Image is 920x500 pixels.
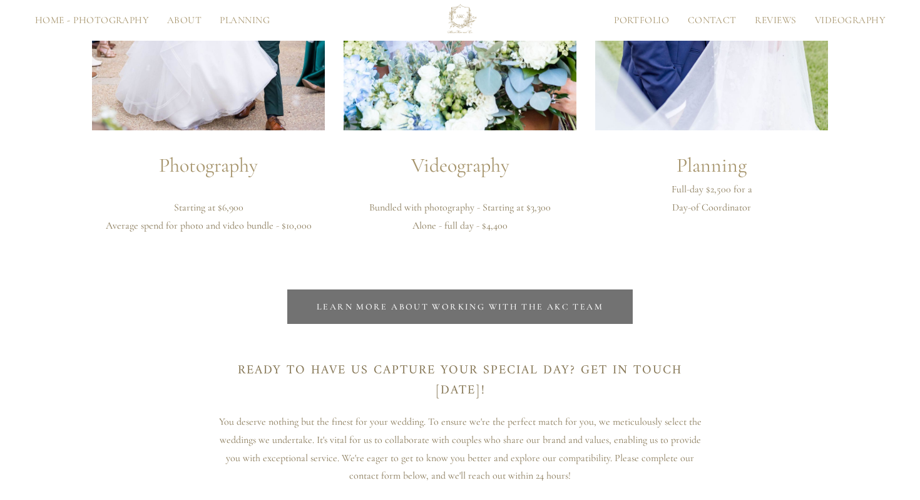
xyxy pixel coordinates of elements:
a: Contact [678,16,746,25]
span: Ready to have us capture your special day? Get in touch [DATE]! [238,360,687,402]
h2: Planning [595,150,828,180]
span: Day-of Coordinator [672,201,751,214]
a: learn more about working with the AKC Team [287,289,633,324]
a: Reviews [746,16,806,25]
a: Planning [211,16,279,25]
p: Full-day $2,500 for a [595,180,828,199]
span: learn more about working with the AKC Team [317,301,603,312]
img: AlesiaKim and Co. [443,3,478,38]
p: Bundled with photography - Starting at $3,300 [344,199,576,217]
p: Starting at $6,900 [92,199,325,217]
a: Portfolio [605,16,678,25]
a: About [158,16,211,25]
a: Home - Photography [26,16,158,25]
a: Videography [805,16,894,25]
p: Alone - full day - $4,400 [344,217,576,235]
h2: Photography [92,150,325,180]
p: Average spend for photo and video bundle - $10,000 [92,217,325,235]
span: You deserve nothing but the finest for your wedding. To ensure we're the perfect match for you, w... [219,415,704,482]
h2: Videography [344,150,576,180]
